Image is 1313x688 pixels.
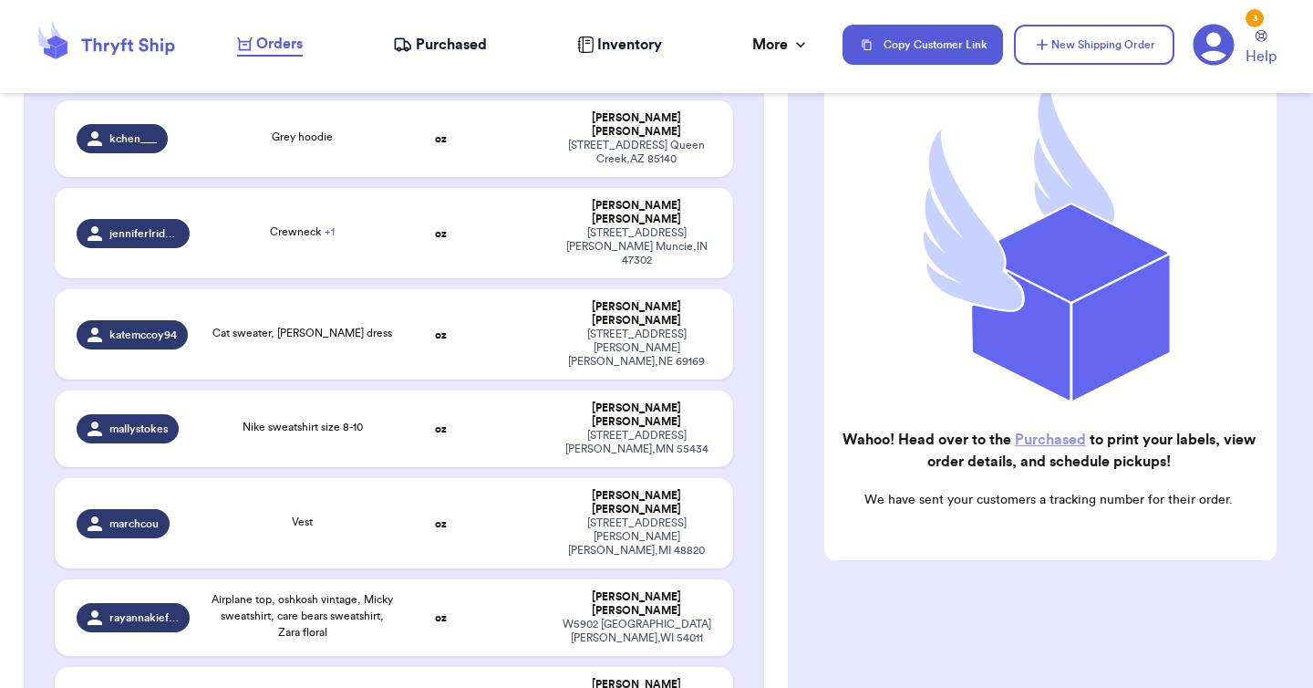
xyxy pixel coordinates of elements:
[562,401,711,429] div: [PERSON_NAME] [PERSON_NAME]
[562,618,711,645] div: W5902 [GEOGRAPHIC_DATA] [PERSON_NAME] , WI 54011
[393,34,487,56] a: Purchased
[435,133,447,144] strong: oz
[562,300,711,328] div: [PERSON_NAME] [PERSON_NAME]
[292,516,313,527] span: Vest
[416,34,487,56] span: Purchased
[109,328,177,342] span: katemccoy94
[839,491,1258,509] p: We have sent your customers a tracking number for their order.
[562,489,711,516] div: [PERSON_NAME] [PERSON_NAME]
[1246,9,1264,27] div: 3
[562,111,711,139] div: [PERSON_NAME] [PERSON_NAME]
[562,590,711,618] div: [PERSON_NAME] [PERSON_NAME]
[843,25,1003,65] button: Copy Customer Link
[1014,25,1174,65] button: New Shipping Order
[435,612,447,623] strong: oz
[1193,24,1235,66] a: 3
[109,516,159,531] span: marchcou
[243,422,363,433] span: Nike sweatshirt size 8-10
[1015,433,1086,447] a: Purchased
[562,328,711,369] div: [STREET_ADDRESS][PERSON_NAME] [PERSON_NAME] , NE 69169
[325,226,335,237] span: + 1
[562,226,711,267] div: [STREET_ADDRESS][PERSON_NAME] Muncie , IN 47302
[109,226,179,241] span: jenniferlriddle
[256,33,303,55] span: Orders
[272,131,333,142] span: Grey hoodie
[752,34,810,56] div: More
[1246,30,1277,68] a: Help
[577,34,662,56] a: Inventory
[562,516,711,558] div: [STREET_ADDRESS][PERSON_NAME] [PERSON_NAME] , MI 48820
[109,131,157,146] span: kchen___
[839,429,1258,473] h2: Wahoo! Head over to the to print your labels, view order details, and schedule pickups!
[597,34,662,56] span: Inventory
[212,328,392,339] span: Cat sweater, [PERSON_NAME] dress
[435,423,447,434] strong: oz
[435,329,447,340] strong: oz
[562,139,711,166] div: [STREET_ADDRESS] Queen Creek , AZ 85140
[237,33,303,57] a: Orders
[1246,46,1277,68] span: Help
[435,228,447,239] strong: oz
[270,226,335,237] span: Crewneck
[435,518,447,529] strong: oz
[562,199,711,226] div: [PERSON_NAME] [PERSON_NAME]
[109,610,179,625] span: rayannakieffer
[109,422,168,436] span: mallystokes
[212,594,393,638] span: Airplane top, oshkosh vintage, Micky sweatshirt, care bears sweatshirt, Zara floral
[562,429,711,456] div: [STREET_ADDRESS] [PERSON_NAME] , MN 55434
